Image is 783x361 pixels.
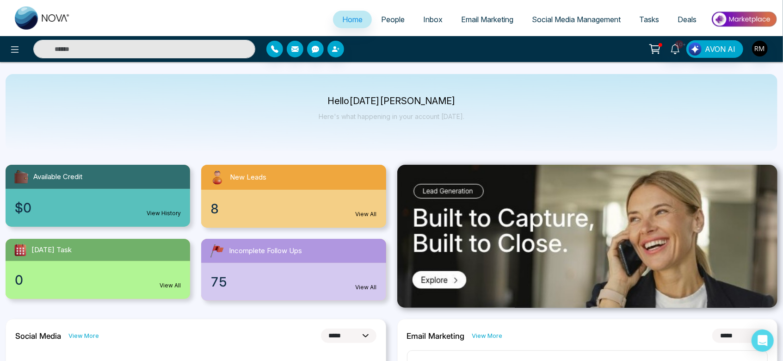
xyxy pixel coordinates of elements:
img: Lead Flow [689,43,702,56]
span: People [381,15,405,24]
img: Market-place.gif [710,9,777,30]
a: Home [333,11,372,28]
span: [DATE] Task [31,245,72,255]
span: Deals [678,15,697,24]
a: Tasks [630,11,668,28]
span: Email Marketing [461,15,513,24]
span: Incomplete Follow Ups [229,246,302,256]
a: View All [160,281,181,290]
img: availableCredit.svg [13,168,30,185]
img: newLeads.svg [209,168,226,186]
img: . [397,165,778,308]
a: View All [356,283,377,292]
a: View History [147,209,181,218]
span: New Leads [230,172,266,183]
img: User Avatar [752,41,768,56]
a: Social Media Management [523,11,630,28]
span: AVON AI [705,44,735,55]
div: Open Intercom Messenger [752,330,774,352]
p: Here's what happening in your account [DATE]. [319,112,464,120]
a: View All [356,210,377,218]
span: Available Credit [33,172,82,182]
a: New Leads8View All [196,165,391,228]
a: View More [472,331,503,340]
a: 10+ [664,40,686,56]
span: Tasks [639,15,659,24]
a: Deals [668,11,706,28]
button: AVON AI [686,40,743,58]
a: Inbox [414,11,452,28]
span: Inbox [423,15,443,24]
img: Nova CRM Logo [15,6,70,30]
span: Home [342,15,363,24]
span: 10+ [675,40,684,49]
span: $0 [15,198,31,218]
span: Social Media Management [532,15,621,24]
a: Incomplete Follow Ups75View All [196,239,391,301]
span: 0 [15,270,23,290]
a: Email Marketing [452,11,523,28]
h2: Email Marketing [407,331,465,341]
img: followUps.svg [209,243,225,259]
a: View More [68,331,99,340]
h2: Social Media [15,331,61,341]
span: 8 [210,199,219,218]
img: todayTask.svg [13,243,28,257]
p: Hello [DATE][PERSON_NAME] [319,97,464,105]
a: People [372,11,414,28]
span: 75 [210,272,227,292]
